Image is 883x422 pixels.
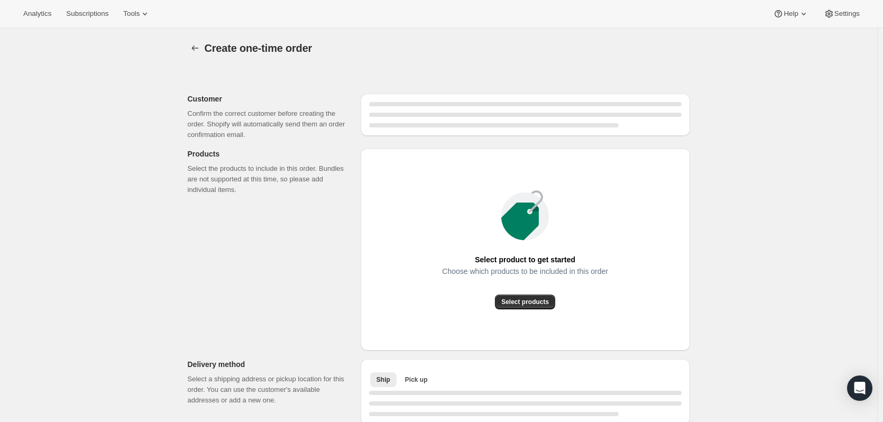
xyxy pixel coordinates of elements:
[188,108,352,140] p: Confirm the correct customer before creating the order. Shopify will automatically send them an o...
[834,10,860,18] span: Settings
[188,374,352,406] p: Select a shipping address or pickup location for this order. You can use the customer's available...
[501,298,549,306] span: Select products
[405,375,428,384] span: Pick up
[188,163,352,195] p: Select the products to include in this order. Bundles are not supported at this time, so please a...
[188,359,352,370] p: Delivery method
[475,252,575,267] span: Select product to get started
[784,10,798,18] span: Help
[376,375,390,384] span: Ship
[495,295,555,309] button: Select products
[117,6,157,21] button: Tools
[66,10,108,18] span: Subscriptions
[17,6,58,21] button: Analytics
[817,6,866,21] button: Settings
[442,264,608,279] span: Choose which products to be included in this order
[23,10,51,18] span: Analytics
[60,6,115,21] button: Subscriptions
[205,42,312,54] span: Create one-time order
[188,149,352,159] p: Products
[188,94,352,104] p: Customer
[123,10,140,18] span: Tools
[767,6,815,21] button: Help
[847,375,872,401] div: Open Intercom Messenger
